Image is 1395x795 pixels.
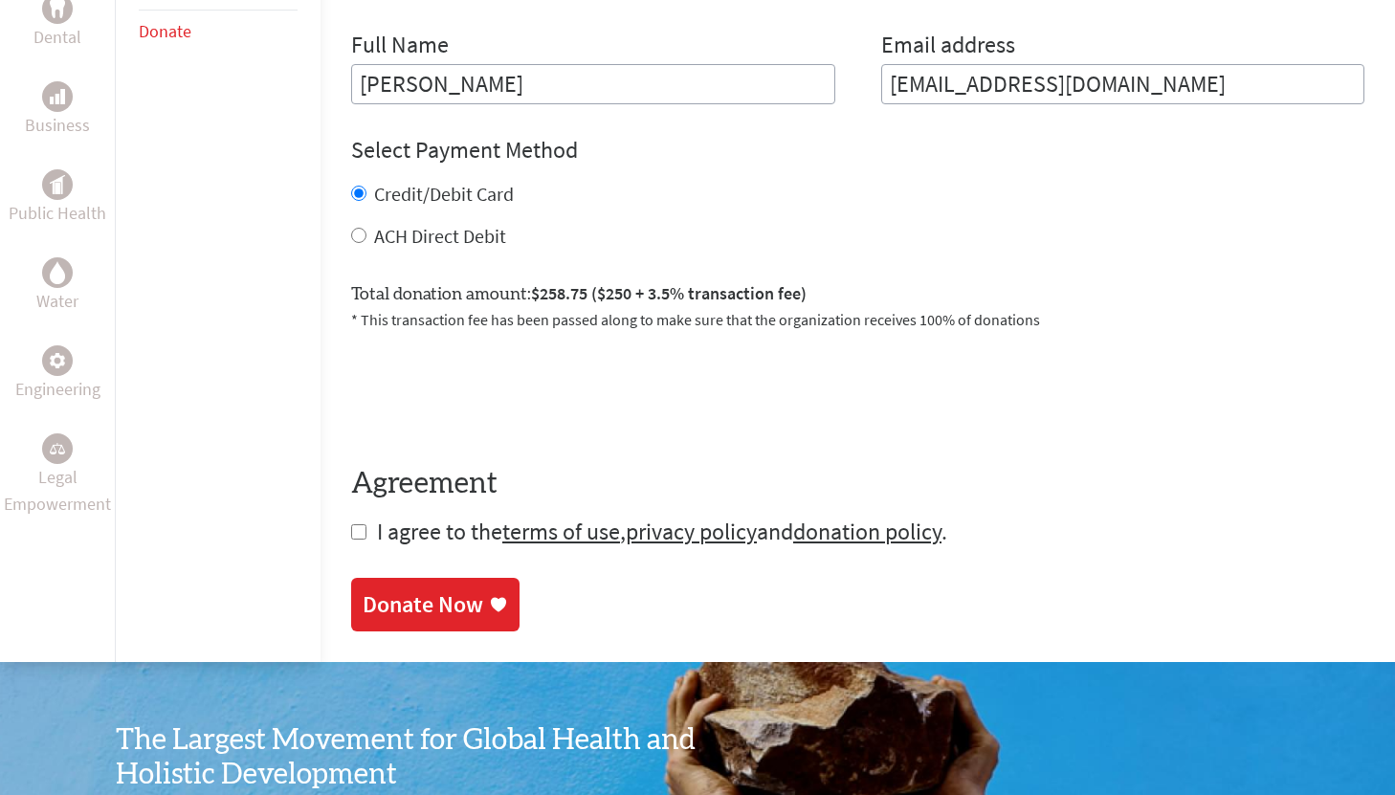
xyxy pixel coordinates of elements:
p: Business [25,112,90,139]
img: Water [50,262,65,284]
div: Legal Empowerment [42,433,73,464]
img: Legal Empowerment [50,443,65,454]
p: Legal Empowerment [4,464,111,518]
input: Your Email [881,64,1365,104]
a: Legal EmpowermentLegal Empowerment [4,433,111,518]
h4: Agreement [351,467,1364,501]
a: donation policy [793,517,941,546]
label: Full Name [351,30,449,64]
h4: Select Payment Method [351,135,1364,166]
a: Public HealthPublic Health [9,169,106,227]
a: Donate [139,20,191,42]
p: Public Health [9,200,106,227]
a: WaterWater [36,257,78,315]
p: Dental [33,24,81,51]
label: ACH Direct Debit [374,224,506,248]
label: Email address [881,30,1015,64]
label: Credit/Debit Card [374,182,514,206]
span: I agree to the , and . [377,517,947,546]
img: Engineering [50,353,65,368]
div: Public Health [42,169,73,200]
a: terms of use [502,517,620,546]
p: Water [36,288,78,315]
p: Engineering [15,376,100,403]
a: EngineeringEngineering [15,345,100,403]
a: BusinessBusiness [25,81,90,139]
div: Business [42,81,73,112]
span: $258.75 ($250 + 3.5% transaction fee) [531,282,807,304]
p: * This transaction fee has been passed along to make sure that the organization receives 100% of ... [351,308,1364,331]
div: Donate Now [363,589,483,620]
img: Public Health [50,175,65,194]
img: Business [50,89,65,104]
input: Enter Full Name [351,64,835,104]
label: Total donation amount: [351,280,807,308]
div: Water [42,257,73,288]
li: Donate [139,11,298,53]
iframe: reCAPTCHA [351,354,642,429]
a: Donate Now [351,578,520,631]
h3: The Largest Movement for Global Health and Holistic Development [116,723,697,792]
div: Engineering [42,345,73,376]
a: privacy policy [626,517,757,546]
